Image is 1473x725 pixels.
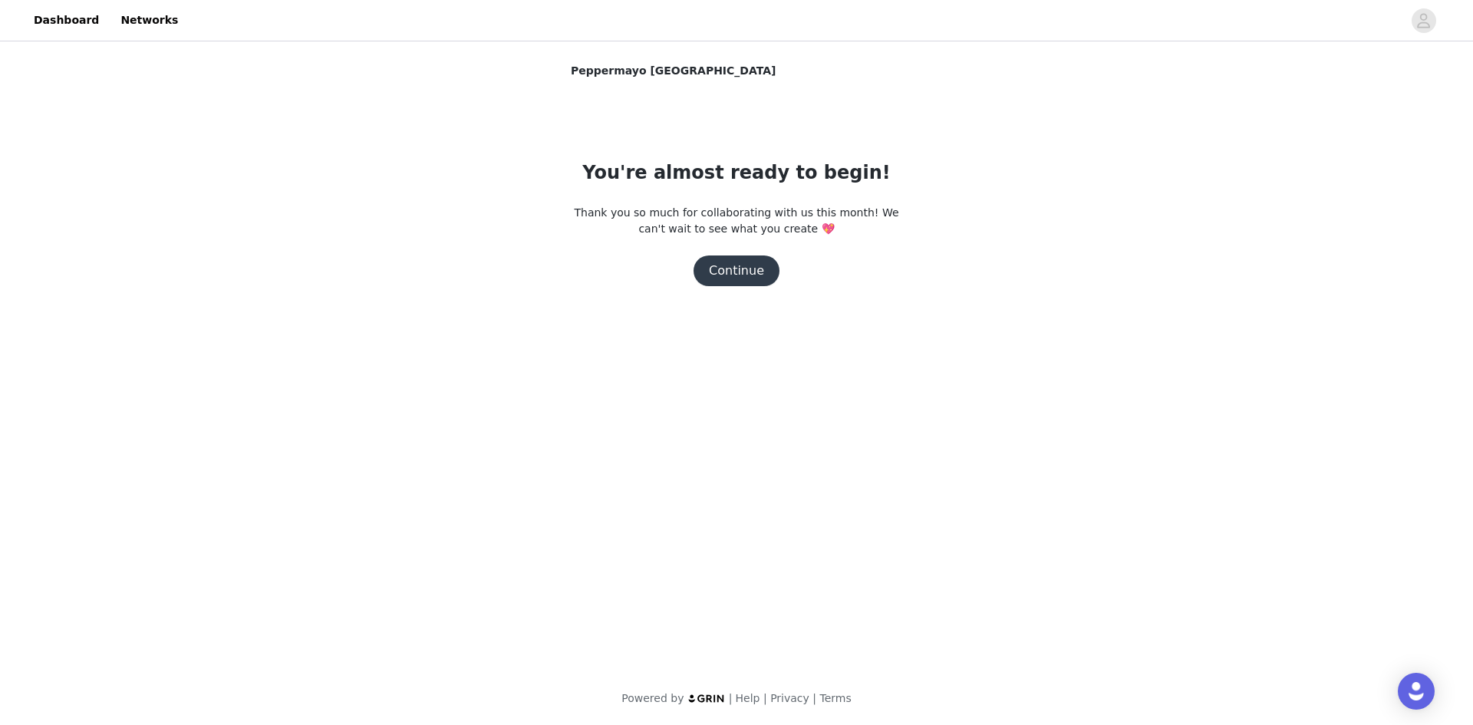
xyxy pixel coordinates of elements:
[25,3,108,38] a: Dashboard
[819,692,851,704] a: Terms
[736,692,760,704] a: Help
[571,205,902,237] p: Thank you so much for collaborating with us this month! We can't wait to see what you create 💖
[729,692,733,704] span: |
[687,694,726,704] img: logo
[763,692,767,704] span: |
[1398,673,1435,710] div: Open Intercom Messenger
[694,255,779,286] button: Continue
[812,692,816,704] span: |
[621,692,684,704] span: Powered by
[582,159,890,186] h1: You're almost ready to begin!
[571,63,776,79] span: Peppermayo [GEOGRAPHIC_DATA]
[770,692,809,704] a: Privacy
[111,3,187,38] a: Networks
[1416,8,1431,33] div: avatar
